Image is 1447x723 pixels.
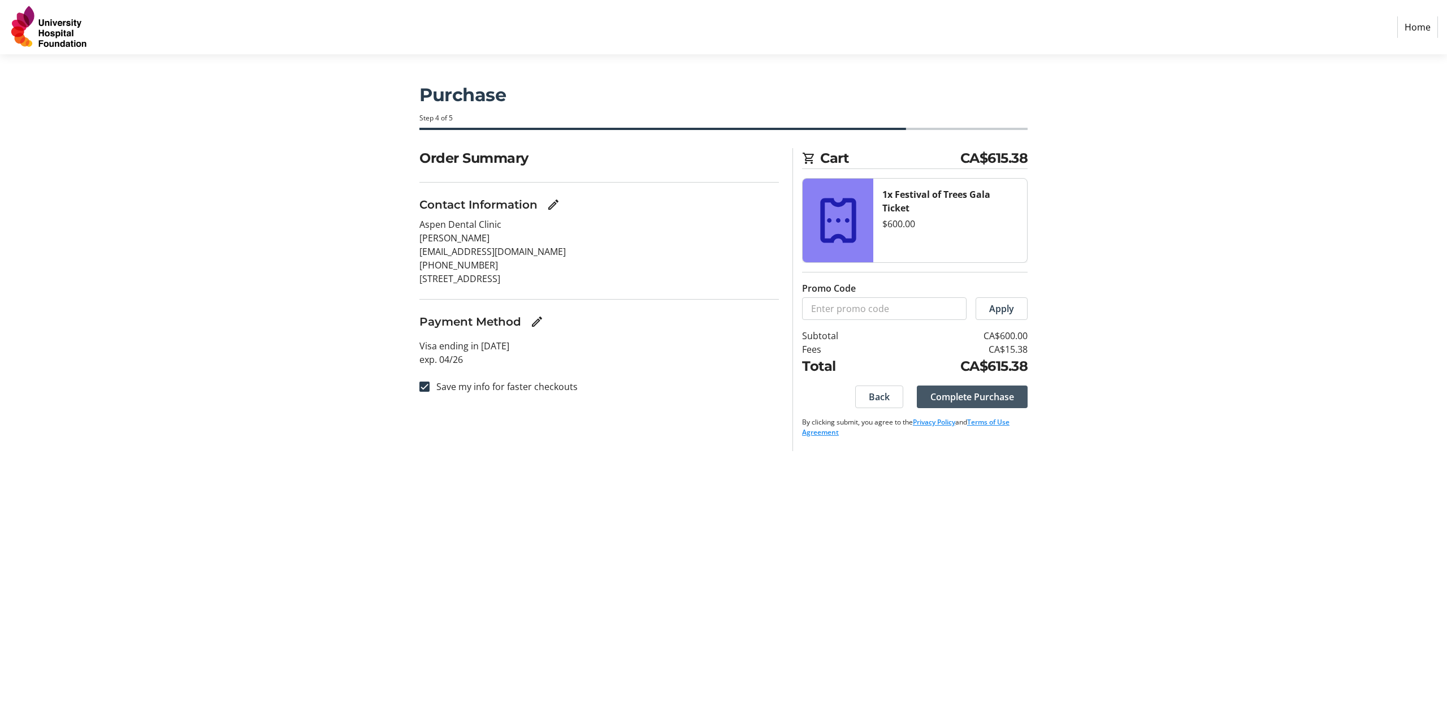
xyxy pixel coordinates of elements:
span: CA$615.38 [960,148,1028,168]
span: Complete Purchase [930,390,1014,404]
h3: Payment Method [419,313,521,330]
h1: Purchase [419,81,1028,109]
button: Back [855,386,903,408]
td: CA$615.38 [881,356,1028,376]
h3: Contact Information [419,196,538,213]
a: Terms of Use Agreement [802,417,1010,437]
div: Step 4 of 5 [419,113,1028,123]
h2: Order Summary [419,148,779,168]
p: Visa ending in [DATE] exp. 04/26 [419,339,779,366]
button: Complete Purchase [917,386,1028,408]
span: Cart [820,148,960,168]
p: [EMAIL_ADDRESS][DOMAIN_NAME] [419,245,779,258]
button: Apply [976,297,1028,320]
td: CA$600.00 [881,329,1028,343]
span: Apply [989,302,1014,315]
div: $600.00 [882,217,1018,231]
td: Fees [802,343,881,356]
button: Edit Contact Information [542,193,565,216]
td: Subtotal [802,329,881,343]
td: CA$15.38 [881,343,1028,356]
p: [PERSON_NAME] [419,231,779,245]
strong: 1x Festival of Trees Gala Ticket [882,188,990,214]
input: Enter promo code [802,297,967,320]
p: [STREET_ADDRESS] [419,272,779,285]
button: Edit Payment Method [526,310,548,333]
span: Back [869,390,890,404]
p: Aspen Dental Clinic [419,218,779,231]
a: Home [1397,16,1438,38]
td: Total [802,356,881,376]
p: By clicking submit, you agree to the and [802,417,1028,438]
label: Promo Code [802,282,856,295]
label: Save my info for faster checkouts [430,380,578,393]
p: [PHONE_NUMBER] [419,258,779,272]
a: Privacy Policy [913,417,955,427]
img: University Hospital Foundation's Logo [9,5,89,50]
